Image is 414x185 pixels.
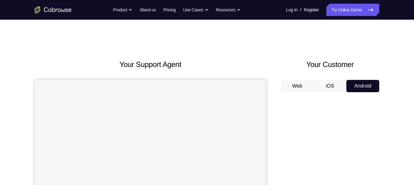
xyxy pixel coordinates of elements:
[326,4,379,16] a: Try Online Demo
[35,6,72,14] a: Go to the home page
[183,4,208,16] button: Use Cases
[346,80,379,92] button: Android
[286,4,297,16] a: Log In
[300,6,301,14] span: /
[163,4,176,16] a: Pricing
[281,59,379,70] h2: Your Customer
[304,4,319,16] a: Register
[113,4,133,16] button: Product
[35,59,266,70] h2: Your Support Agent
[140,4,156,16] a: About us
[314,80,347,92] button: iOS
[216,4,241,16] button: Resources
[281,80,314,92] button: Web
